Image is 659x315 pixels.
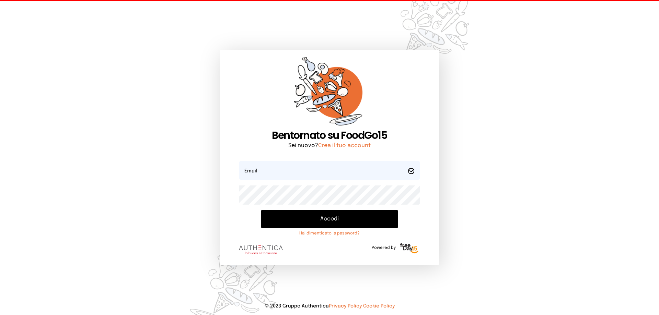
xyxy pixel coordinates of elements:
button: Accedi [261,210,398,228]
a: Privacy Policy [329,304,362,308]
img: sticker-orange.65babaf.png [294,57,365,129]
h1: Bentornato su FoodGo15 [239,129,420,142]
a: Hai dimenticato la password? [261,231,398,236]
img: logo.8f33a47.png [239,245,283,254]
img: logo-freeday.3e08031.png [398,242,420,255]
a: Crea il tuo account [318,143,371,148]
span: Powered by [372,245,396,251]
p: © 2023 Gruppo Authentica [11,303,648,310]
a: Cookie Policy [363,304,395,308]
p: Sei nuovo? [239,142,420,150]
